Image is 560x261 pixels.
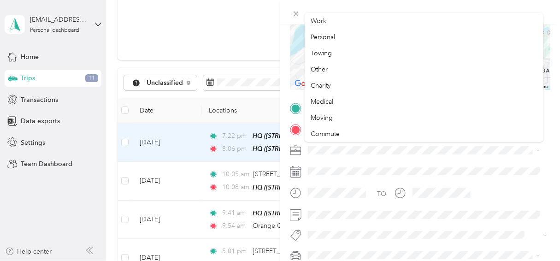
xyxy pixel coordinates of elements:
span: Charity [311,82,331,89]
iframe: Everlance-gr Chat Button Frame [508,209,560,261]
span: Moving [311,114,333,122]
div: TO [377,189,386,199]
a: Open this area in Google Maps (opens a new window) [292,78,323,90]
span: Personal [311,33,336,41]
span: Commute [311,130,340,138]
span: Work [311,17,327,25]
img: Google [292,78,323,90]
span: Medical [311,98,334,106]
span: Towing [311,49,332,57]
span: Other [311,65,328,73]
